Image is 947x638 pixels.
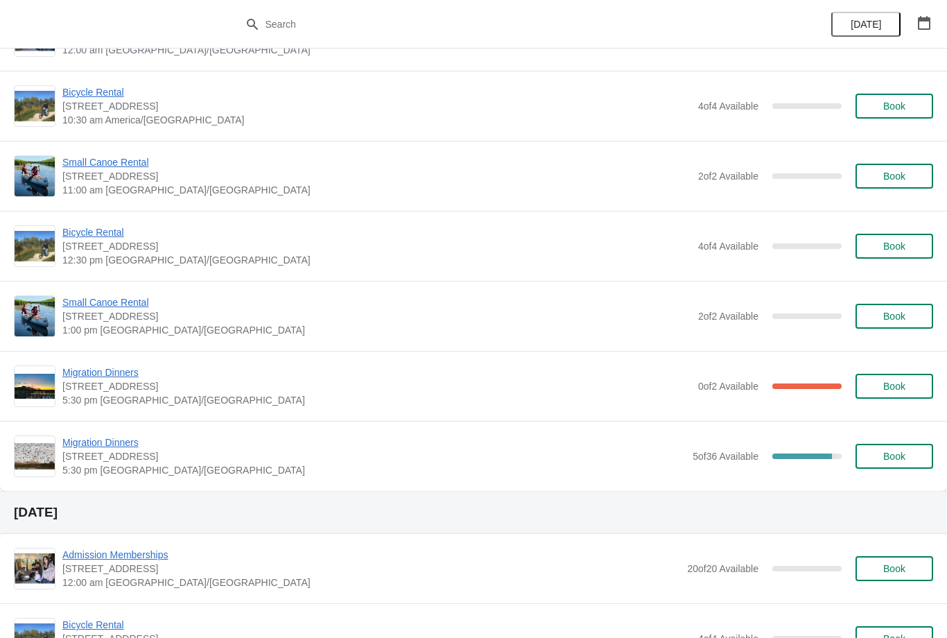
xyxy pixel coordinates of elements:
[62,618,691,632] span: Bicycle Rental
[62,548,680,562] span: Admission Memberships
[62,43,680,57] span: 12:00 am [GEOGRAPHIC_DATA]/[GEOGRAPHIC_DATA]
[62,379,691,393] span: [STREET_ADDRESS]
[62,576,680,589] span: 12:00 am [GEOGRAPHIC_DATA]/[GEOGRAPHIC_DATA]
[265,12,711,37] input: Search
[883,241,905,252] span: Book
[855,556,933,581] button: Book
[851,19,881,30] span: [DATE]
[62,365,691,379] span: Migration Dinners
[855,374,933,399] button: Book
[15,156,55,196] img: Small Canoe Rental | 1 Snow Goose Bay, Stonewall, MB R0C 2Z0 | 11:00 am America/Winnipeg
[883,381,905,392] span: Book
[855,234,933,259] button: Book
[883,451,905,462] span: Book
[855,164,933,189] button: Book
[15,231,55,261] img: Bicycle Rental | 1 Snow Goose Bay, Stonewall, MB R0C 2Z0 | 12:30 pm America/Winnipeg
[15,296,55,336] img: Small Canoe Rental | 1 Snow Goose Bay, Stonewall, MB R0C 2Z0 | 1:00 pm America/Winnipeg
[62,309,691,323] span: [STREET_ADDRESS]
[855,94,933,119] button: Book
[883,171,905,182] span: Book
[62,85,691,99] span: Bicycle Rental
[62,253,691,267] span: 12:30 pm [GEOGRAPHIC_DATA]/[GEOGRAPHIC_DATA]
[831,12,901,37] button: [DATE]
[62,225,691,239] span: Bicycle Rental
[698,101,758,112] span: 4 of 4 Available
[15,443,55,470] img: Migration Dinners | 1 Snow Goose Bay, Stonewall, MB R0C 2Z0 | 5:30 pm America/Winnipeg
[62,436,686,449] span: Migration Dinners
[15,374,55,399] img: Migration Dinners | 1 Snow Goose Bay, Stonewall, MB R0C 2Z0 | 5:30 pm America/Winnipeg
[883,311,905,322] span: Book
[14,506,933,519] h2: [DATE]
[15,549,55,589] img: Admission Memberships | 1 Snow Goose Bay, Stonewall, MB R0C 2Z0 | 12:00 am America/Winnipeg
[687,563,758,574] span: 20 of 20 Available
[62,99,691,113] span: [STREET_ADDRESS]
[62,183,691,197] span: 11:00 am [GEOGRAPHIC_DATA]/[GEOGRAPHIC_DATA]
[15,91,55,121] img: Bicycle Rental | 1 Snow Goose Bay, Stonewall, MB R0C 2Z0 | 10:30 am America/Winnipeg
[693,451,758,462] span: 5 of 36 Available
[698,311,758,322] span: 2 of 2 Available
[883,101,905,112] span: Book
[698,171,758,182] span: 2 of 2 Available
[62,449,686,463] span: [STREET_ADDRESS]
[62,169,691,183] span: [STREET_ADDRESS]
[62,463,686,477] span: 5:30 pm [GEOGRAPHIC_DATA]/[GEOGRAPHIC_DATA]
[62,239,691,253] span: [STREET_ADDRESS]
[62,393,691,407] span: 5:30 pm [GEOGRAPHIC_DATA]/[GEOGRAPHIC_DATA]
[698,241,758,252] span: 4 of 4 Available
[883,563,905,574] span: Book
[698,381,758,392] span: 0 of 2 Available
[62,562,680,576] span: [STREET_ADDRESS]
[62,295,691,309] span: Small Canoe Rental
[855,304,933,329] button: Book
[62,155,691,169] span: Small Canoe Rental
[62,113,691,127] span: 10:30 am America/[GEOGRAPHIC_DATA]
[62,323,691,337] span: 1:00 pm [GEOGRAPHIC_DATA]/[GEOGRAPHIC_DATA]
[855,444,933,469] button: Book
